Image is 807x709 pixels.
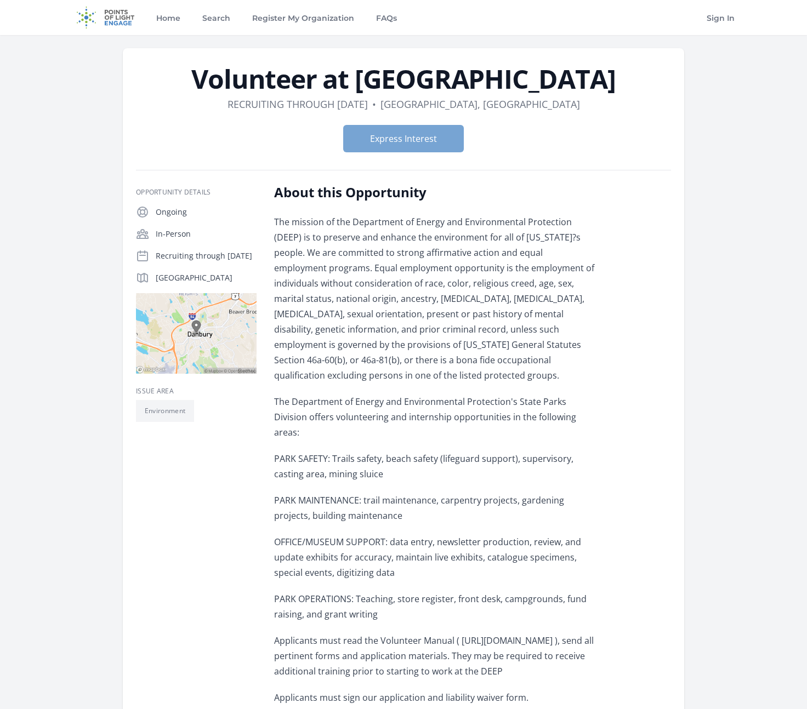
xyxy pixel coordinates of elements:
p: [GEOGRAPHIC_DATA] [156,272,257,283]
dd: [GEOGRAPHIC_DATA], [GEOGRAPHIC_DATA] [380,96,580,112]
dd: Recruiting through [DATE] [228,96,368,112]
p: OFFICE/MUSEUM SUPPORT: data entry, newsletter production, review, and update exhibits for accurac... [274,534,595,580]
p: Ongoing [156,207,257,218]
h1: Volunteer at [GEOGRAPHIC_DATA] [136,66,671,92]
h3: Issue area [136,387,257,396]
li: Environment [136,400,194,422]
p: PARK SAFETY: Trails safety, beach safety (lifeguard support), supervisory, casting area, mining s... [274,451,595,482]
p: Applicants must sign our application and liability waiver form. [274,690,595,705]
p: The Department of Energy and Environmental Protection's State Parks Division offers volunteering ... [274,394,595,440]
p: PARK MAINTENANCE: trail maintenance, carpentry projects, gardening projects, building maintenance [274,493,595,523]
h3: Opportunity Details [136,188,257,197]
p: PARK OPERATIONS: Teaching, store register, front desk, campgrounds, fund raising, and grant writing [274,591,595,622]
p: The mission of the Department of Energy and Environmental Protection (DEEP) is to preserve and en... [274,214,595,383]
p: In-Person [156,228,257,239]
div: • [372,96,376,112]
button: Express Interest [343,125,464,152]
img: Map [136,293,257,374]
p: Applicants must read the Volunteer Manual ( [URL][DOMAIN_NAME] ), send all pertinent forms and ap... [274,633,595,679]
p: Recruiting through [DATE] [156,250,257,261]
h2: About this Opportunity [274,184,595,201]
